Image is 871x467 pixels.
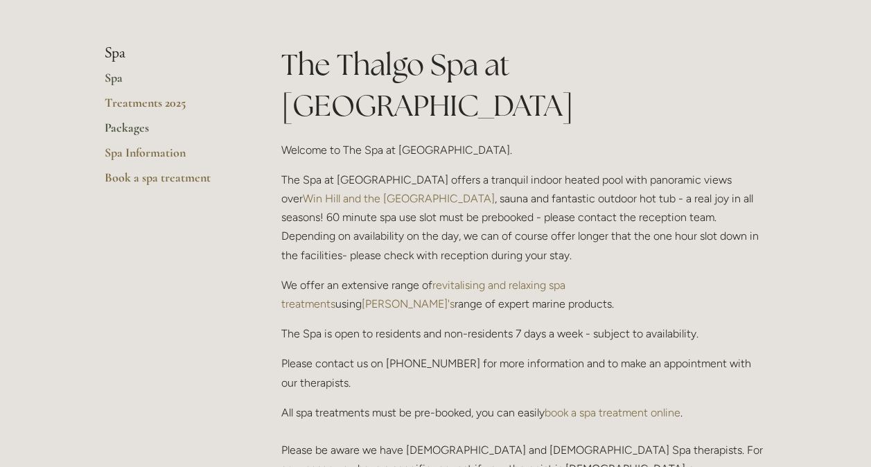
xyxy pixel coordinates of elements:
a: book a spa treatment online [545,406,680,419]
a: Spa [105,70,237,95]
p: We offer an extensive range of using range of expert marine products. [281,276,767,313]
p: The Spa is open to residents and non-residents 7 days a week - subject to availability. [281,324,767,343]
a: Treatments 2025 [105,95,237,120]
h1: The Thalgo Spa at [GEOGRAPHIC_DATA] [281,44,767,126]
a: Win Hill and the [GEOGRAPHIC_DATA] [303,192,495,205]
p: Please contact us on [PHONE_NUMBER] for more information and to make an appointment with our ther... [281,354,767,391]
a: Packages [105,120,237,145]
p: Welcome to The Spa at [GEOGRAPHIC_DATA]. [281,141,767,159]
a: [PERSON_NAME]'s [362,297,455,310]
li: Spa [105,44,237,62]
a: Spa Information [105,145,237,170]
p: The Spa at [GEOGRAPHIC_DATA] offers a tranquil indoor heated pool with panoramic views over , sau... [281,170,767,265]
a: Book a spa treatment [105,170,237,195]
